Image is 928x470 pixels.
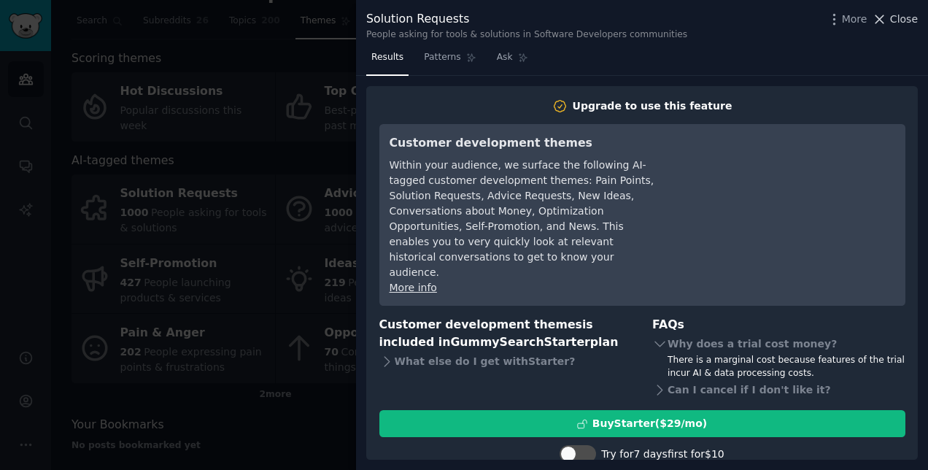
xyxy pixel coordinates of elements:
div: Within your audience, we surface the following AI-tagged customer development themes: Pain Points... [390,158,656,280]
div: People asking for tools & solutions in Software Developers communities [366,28,687,42]
span: Close [890,12,918,27]
div: There is a marginal cost because features of the trial incur AI & data processing costs. [668,354,905,380]
div: Why does a trial cost money? [652,334,905,354]
div: Solution Requests [366,10,687,28]
span: Patterns [424,51,460,64]
a: Results [366,46,409,76]
a: More info [390,282,437,293]
h3: Customer development themes is included in plan [379,316,633,352]
a: Ask [492,46,533,76]
div: Try for 7 days first for $10 [601,447,724,462]
div: Upgrade to use this feature [573,99,732,114]
iframe: YouTube video player [676,134,895,244]
button: Close [872,12,918,27]
span: GummySearch Starter [450,335,589,349]
div: Buy Starter ($ 29 /mo ) [592,416,707,431]
button: BuyStarter($29/mo) [379,410,905,437]
a: Patterns [419,46,481,76]
span: Ask [497,51,513,64]
h3: Customer development themes [390,134,656,153]
button: More [827,12,867,27]
h3: FAQs [652,316,905,334]
span: More [842,12,867,27]
div: What else do I get with Starter ? [379,352,633,372]
span: Results [371,51,403,64]
div: Can I cancel if I don't like it? [652,380,905,400]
